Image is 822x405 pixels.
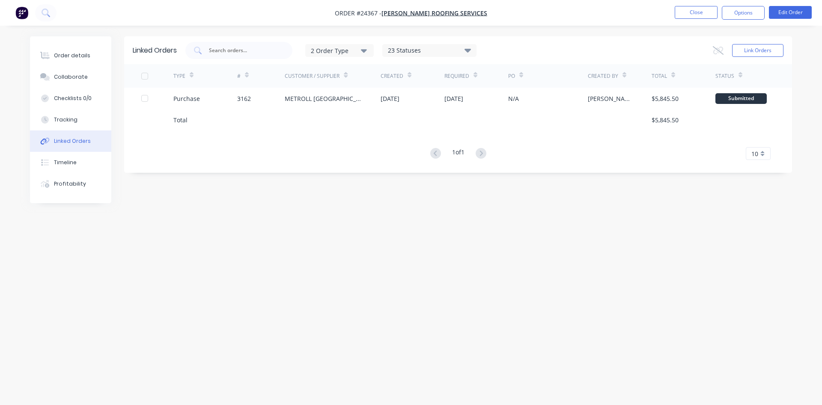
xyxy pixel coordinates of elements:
[675,6,718,19] button: Close
[30,45,111,66] button: Order details
[30,152,111,173] button: Timeline
[285,72,340,80] div: Customer / Supplier
[30,88,111,109] button: Checklists 0/0
[237,94,251,103] div: 3162
[305,44,374,57] button: 2 Order Type
[54,73,88,81] div: Collaborate
[285,94,363,103] div: METROLL [GEOGRAPHIC_DATA]
[508,72,515,80] div: PO
[54,116,77,124] div: Tracking
[444,94,463,103] div: [DATE]
[54,95,92,102] div: Checklists 0/0
[588,94,634,103] div: [PERSON_NAME]
[751,149,758,158] span: 10
[508,94,519,103] div: N/A
[30,130,111,152] button: Linked Orders
[715,72,734,80] div: Status
[15,6,28,19] img: Factory
[54,52,90,59] div: Order details
[381,9,487,17] a: [PERSON_NAME] Roofing Services
[54,137,91,145] div: Linked Orders
[652,94,679,103] div: $5,845.50
[722,6,765,20] button: Options
[335,9,381,17] span: Order #24367 -
[769,6,812,19] button: Edit Order
[381,72,403,80] div: Created
[54,159,77,166] div: Timeline
[381,94,399,103] div: [DATE]
[173,72,185,80] div: TYPE
[452,148,465,160] div: 1 of 1
[30,109,111,130] button: Tracking
[383,46,476,55] div: 23 Statuses
[30,173,111,195] button: Profitability
[311,46,368,55] div: 2 Order Type
[444,72,469,80] div: Required
[133,45,177,56] div: Linked Orders
[652,115,679,124] div: $5,845.50
[30,66,111,88] button: Collaborate
[173,94,200,103] div: Purchase
[652,72,667,80] div: Total
[237,72,241,80] div: #
[208,46,279,55] input: Search orders...
[732,44,783,57] button: Link Orders
[588,72,618,80] div: Created By
[715,93,767,104] div: Submitted
[173,115,188,124] div: Total
[54,180,86,188] div: Profitability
